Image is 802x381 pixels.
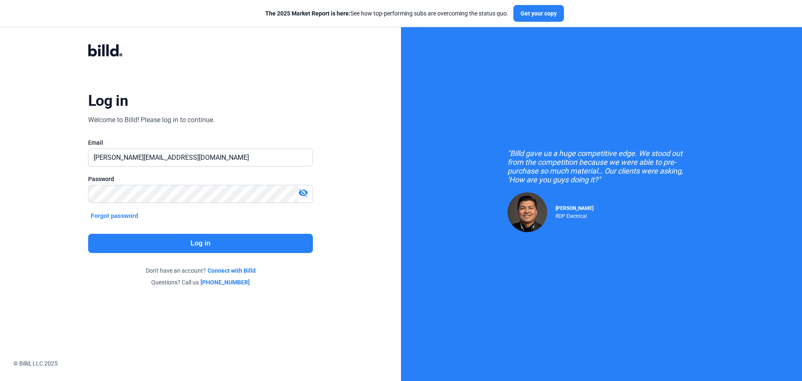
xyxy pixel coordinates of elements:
[88,278,313,286] div: Questions? Call us
[508,149,695,184] div: "Billd gave us a huge competitive edge. We stood out from the competition because we were able to...
[513,5,564,22] button: Get your copy
[208,266,256,275] a: Connect with Billd
[200,278,250,286] a: [PHONE_NUMBER]
[88,234,313,253] button: Log in
[88,266,313,275] div: Don't have an account?
[88,115,215,125] div: Welcome to Billd! Please log in to continue.
[298,188,308,198] mat-icon: visibility_off
[556,211,594,219] div: RDP Electrical
[88,138,313,147] div: Email
[88,92,128,110] div: Log in
[88,211,141,220] button: Forgot password
[88,175,313,183] div: Password
[265,10,350,17] span: The 2025 Market Report is here:
[508,192,547,232] img: Raul Pacheco
[265,9,508,18] div: See how top-performing subs are overcoming the status quo.
[556,205,594,211] span: [PERSON_NAME]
